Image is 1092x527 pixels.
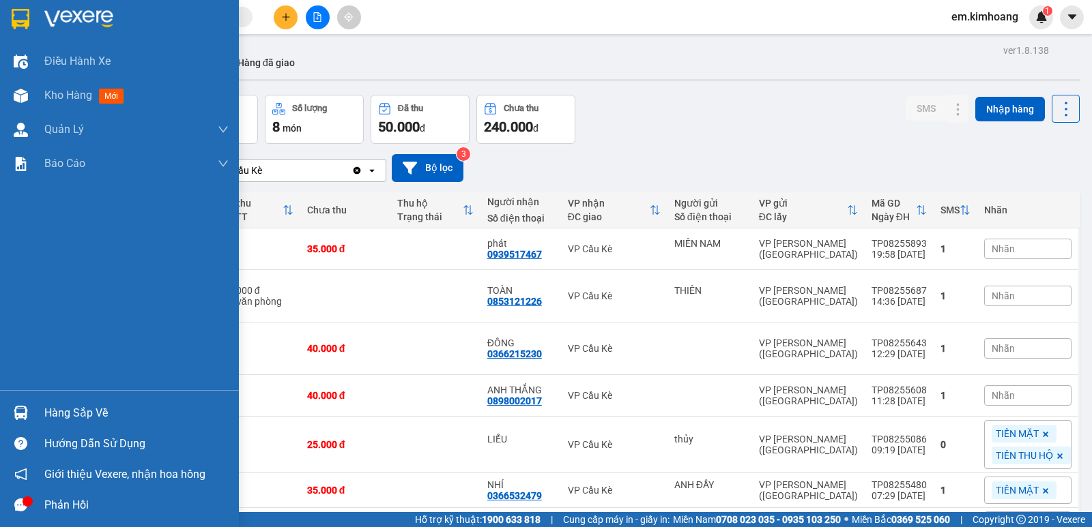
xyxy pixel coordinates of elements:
[44,155,85,172] span: Báo cáo
[940,439,971,450] div: 0
[568,211,650,222] div: ĐC giao
[487,285,554,296] div: TOÀN
[940,485,971,496] div: 1
[568,290,661,301] div: VP Cầu Kè
[872,337,927,348] div: TP08255643
[99,89,124,104] span: mới
[759,479,858,501] div: VP [PERSON_NAME] ([GEOGRAPHIC_DATA])
[568,485,661,496] div: VP Cầu Kè
[14,89,28,103] img: warehouse-icon
[1060,5,1084,29] button: caret-down
[865,192,934,228] th: Toggle SortBy
[716,514,841,525] strong: 0708 023 035 - 0935 103 250
[397,198,463,209] div: Thu hộ
[759,337,858,359] div: VP [PERSON_NAME] ([GEOGRAPHIC_DATA])
[487,385,554,395] div: ANH THẮNG
[674,479,745,490] div: ANH ĐẦY
[476,95,575,144] button: Chưa thu240.000đ
[44,52,111,70] span: Điều hành xe
[674,238,745,249] div: MIỀN NAM
[568,243,661,254] div: VP Cầu Kè
[337,5,361,29] button: aim
[222,198,283,209] div: Đã thu
[674,434,745,445] div: thủy
[872,296,927,307] div: 14:36 [DATE]
[568,198,650,209] div: VP nhận
[872,211,916,222] div: Ngày ĐH
[487,348,542,359] div: 0366215230
[992,290,1015,301] span: Nhãn
[222,211,283,222] div: HTTT
[487,434,554,445] div: LIỂU
[272,119,280,135] span: 8
[533,123,538,134] span: đ
[14,498,27,511] span: message
[420,123,425,134] span: đ
[344,12,354,22] span: aim
[504,104,538,113] div: Chưa thu
[487,249,542,260] div: 0939517467
[487,213,554,224] div: Số điện thoại
[872,249,927,260] div: 19:58 [DATE]
[568,390,661,401] div: VP Cầu Kè
[759,385,858,406] div: VP [PERSON_NAME] ([GEOGRAPHIC_DATA])
[307,205,384,215] div: Chưa thu
[759,211,847,222] div: ĐC lấy
[996,427,1039,440] span: TIỀN MẶT
[283,123,302,134] span: món
[292,104,327,113] div: Số lượng
[487,395,542,406] div: 0898002017
[759,198,847,209] div: VP gửi
[487,196,554,207] div: Người nhận
[674,198,745,209] div: Người gửi
[940,243,971,254] div: 1
[44,495,229,515] div: Phản hồi
[940,290,971,301] div: 1
[759,285,858,307] div: VP [PERSON_NAME] ([GEOGRAPHIC_DATA])
[12,9,29,29] img: logo-vxr
[44,121,84,138] span: Quản Lý
[14,468,27,481] span: notification
[759,434,858,455] div: VP [PERSON_NAME] ([GEOGRAPHIC_DATA])
[227,46,306,79] button: Hàng đã giao
[14,123,28,137] img: warehouse-icon
[487,238,554,249] div: phát
[378,119,420,135] span: 50.000
[307,485,384,496] div: 35.000 đ
[415,512,541,527] span: Hỗ trợ kỹ thuật:
[371,95,470,144] button: Đã thu50.000đ
[872,238,927,249] div: TP08255893
[872,395,927,406] div: 11:28 [DATE]
[44,434,229,454] div: Hướng dẫn sử dụng
[216,192,300,228] th: Toggle SortBy
[44,403,229,423] div: Hàng sắp về
[274,5,298,29] button: plus
[844,517,848,522] span: ⚪️
[1035,11,1048,23] img: icon-new-feature
[992,243,1015,254] span: Nhãn
[872,479,927,490] div: TP08255480
[397,211,463,222] div: Trạng thái
[940,205,960,215] div: SMS
[975,97,1045,121] button: Nhập hàng
[281,12,291,22] span: plus
[673,512,841,527] span: Miền Nam
[568,439,661,450] div: VP Cầu Kè
[222,285,293,296] div: 50.000 đ
[940,343,971,354] div: 1
[1066,11,1078,23] span: caret-down
[351,165,362,176] svg: Clear value
[996,484,1039,496] span: TIỀN MẶT
[307,390,384,401] div: 40.000 đ
[306,5,330,29] button: file-add
[992,390,1015,401] span: Nhãn
[218,164,262,177] div: VP Cầu Kè
[307,343,384,354] div: 40.000 đ
[872,490,927,501] div: 07:29 [DATE]
[872,445,927,455] div: 09:19 [DATE]
[872,348,927,359] div: 12:29 [DATE]
[872,285,927,296] div: TP08255687
[674,211,745,222] div: Số điện thoại
[14,157,28,171] img: solution-icon
[563,512,670,527] span: Cung cấp máy in - giấy in:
